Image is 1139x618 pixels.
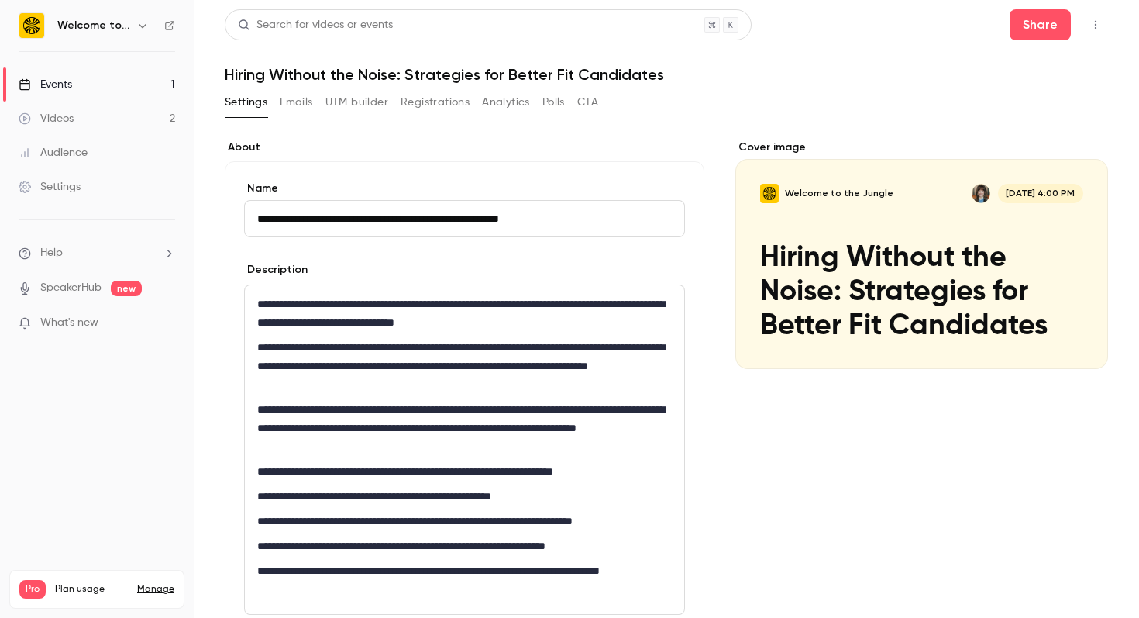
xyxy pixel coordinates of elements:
a: Manage [137,583,174,596]
button: CTA [577,90,598,115]
section: description [244,285,685,615]
h1: Hiring Without the Noise: Strategies for Better Fit Candidates [225,65,1108,84]
span: What's new [40,315,98,331]
label: Name [244,181,685,196]
span: new [111,281,142,296]
h6: Welcome to the Jungle [57,18,130,33]
div: Events [19,77,72,92]
div: editor [245,285,684,614]
button: UTM builder [325,90,388,115]
label: Description [244,262,308,278]
button: Settings [225,90,267,115]
div: Audience [19,145,88,161]
label: Cover image [735,140,1108,155]
label: About [225,140,704,155]
li: help-dropdown-opener [19,245,175,261]
div: Search for videos or events [238,17,393,33]
button: Registrations [401,90,470,115]
span: Pro [19,580,46,599]
span: Help [40,245,63,261]
button: Analytics [482,90,530,115]
button: Share [1010,9,1071,40]
span: Plan usage [55,583,128,596]
div: Settings [19,179,81,195]
button: Polls [542,90,565,115]
a: SpeakerHub [40,280,102,296]
button: Emails [280,90,312,115]
img: Welcome to the Jungle [19,13,44,38]
section: Cover image [735,140,1108,369]
div: Videos [19,111,74,126]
